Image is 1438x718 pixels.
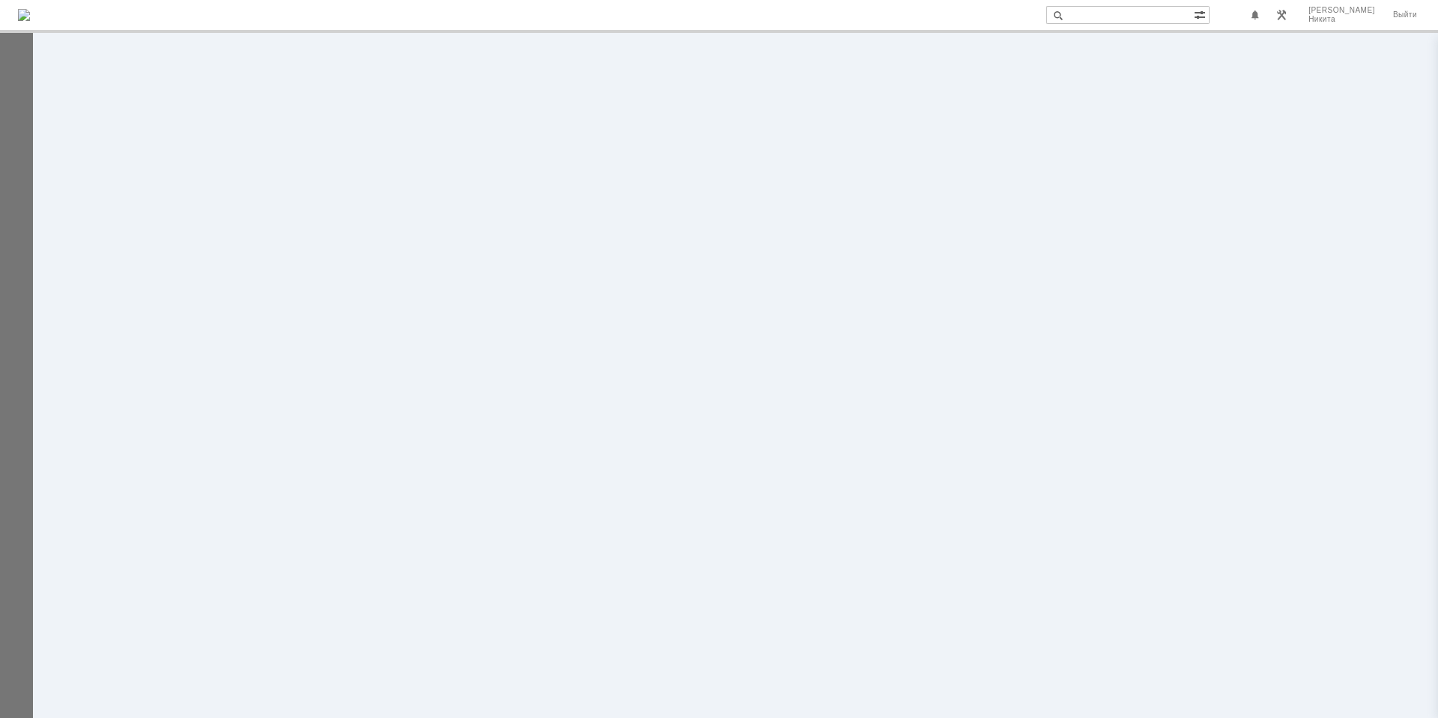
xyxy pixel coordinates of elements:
[18,9,30,21] img: logo
[1308,6,1375,15] span: [PERSON_NAME]
[18,9,30,21] a: Перейти на домашнюю страницу
[1194,7,1209,21] span: Расширенный поиск
[1308,15,1375,24] span: Никита
[1272,6,1290,24] a: Перейти в интерфейс администратора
